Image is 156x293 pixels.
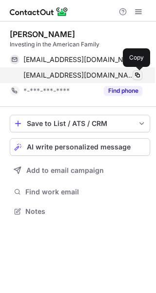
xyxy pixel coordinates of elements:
div: Save to List / ATS / CRM [27,120,133,127]
span: [EMAIL_ADDRESS][DOMAIN_NAME] [23,71,135,80]
span: Find work email [25,188,146,196]
span: [EMAIL_ADDRESS][DOMAIN_NAME] [23,55,135,64]
span: Add to email campaign [26,167,104,174]
button: Notes [10,205,150,218]
button: Reveal Button [104,86,142,96]
img: ContactOut v5.3.10 [10,6,68,18]
button: save-profile-one-click [10,115,150,132]
div: Investing in the American Family [10,40,150,49]
span: Notes [25,207,146,216]
div: [PERSON_NAME] [10,29,75,39]
button: AI write personalized message [10,138,150,156]
button: Add to email campaign [10,162,150,179]
button: Find work email [10,185,150,199]
span: AI write personalized message [27,143,131,151]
